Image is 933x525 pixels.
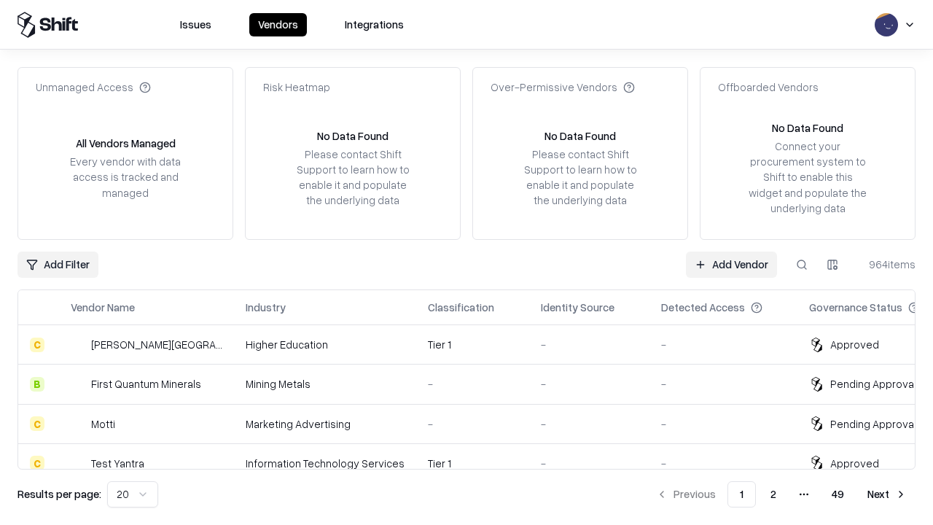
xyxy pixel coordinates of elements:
[428,300,494,315] div: Classification
[317,128,389,144] div: No Data Found
[830,416,916,432] div: Pending Approval
[686,252,777,278] a: Add Vendor
[76,136,176,151] div: All Vendors Managed
[246,376,405,392] div: Mining Metals
[263,79,330,95] div: Risk Heatmap
[30,456,44,470] div: C
[718,79,819,95] div: Offboarded Vendors
[491,79,635,95] div: Over-Permissive Vendors
[820,481,856,507] button: 49
[246,456,405,471] div: Information Technology Services
[541,456,638,471] div: -
[71,338,85,352] img: Reichman University
[809,300,902,315] div: Governance Status
[171,13,220,36] button: Issues
[759,481,788,507] button: 2
[71,377,85,392] img: First Quantum Minerals
[541,337,638,352] div: -
[17,486,101,502] p: Results per page:
[65,154,186,200] div: Every vendor with data access is tracked and managed
[830,376,916,392] div: Pending Approval
[544,128,616,144] div: No Data Found
[541,376,638,392] div: -
[30,377,44,392] div: B
[661,337,786,352] div: -
[830,456,879,471] div: Approved
[71,416,85,431] img: Motti
[661,456,786,471] div: -
[772,120,843,136] div: No Data Found
[661,300,745,315] div: Detected Access
[71,300,135,315] div: Vendor Name
[428,337,518,352] div: Tier 1
[428,416,518,432] div: -
[830,337,879,352] div: Approved
[428,456,518,471] div: Tier 1
[91,416,115,432] div: Motti
[91,456,144,471] div: Test Yantra
[859,481,916,507] button: Next
[246,416,405,432] div: Marketing Advertising
[520,147,641,209] div: Please contact Shift Support to learn how to enable it and populate the underlying data
[747,139,868,216] div: Connect your procurement system to Shift to enable this widget and populate the underlying data
[336,13,413,36] button: Integrations
[246,337,405,352] div: Higher Education
[857,257,916,272] div: 964 items
[661,416,786,432] div: -
[30,416,44,431] div: C
[36,79,151,95] div: Unmanaged Access
[428,376,518,392] div: -
[727,481,756,507] button: 1
[292,147,413,209] div: Please contact Shift Support to learn how to enable it and populate the underlying data
[17,252,98,278] button: Add Filter
[30,338,44,352] div: C
[91,376,201,392] div: First Quantum Minerals
[246,300,286,315] div: Industry
[541,416,638,432] div: -
[249,13,307,36] button: Vendors
[71,456,85,470] img: Test Yantra
[541,300,614,315] div: Identity Source
[91,337,222,352] div: [PERSON_NAME][GEOGRAPHIC_DATA]
[661,376,786,392] div: -
[647,481,916,507] nav: pagination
